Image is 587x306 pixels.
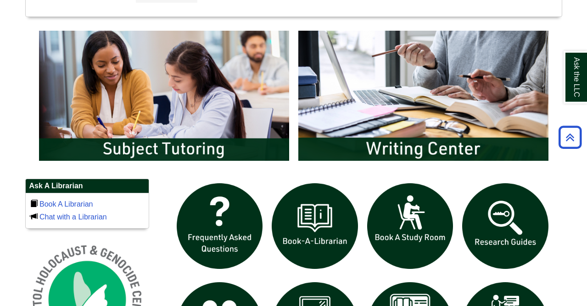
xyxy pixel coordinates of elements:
img: book a study room icon links to book a study room web page [363,179,458,274]
div: slideshow [34,26,553,169]
img: Subject Tutoring Information [34,26,294,165]
a: Back to Top [555,131,585,143]
img: Research Guides icon links to research guides web page [458,179,553,274]
a: Book A Librarian [39,200,93,208]
img: Book a Librarian icon links to book a librarian web page [267,179,363,274]
img: frequently asked questions [172,179,268,274]
img: Writing Center Information [294,26,553,165]
a: Chat with a Librarian [39,213,107,221]
h2: Ask A Librarian [26,179,149,193]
